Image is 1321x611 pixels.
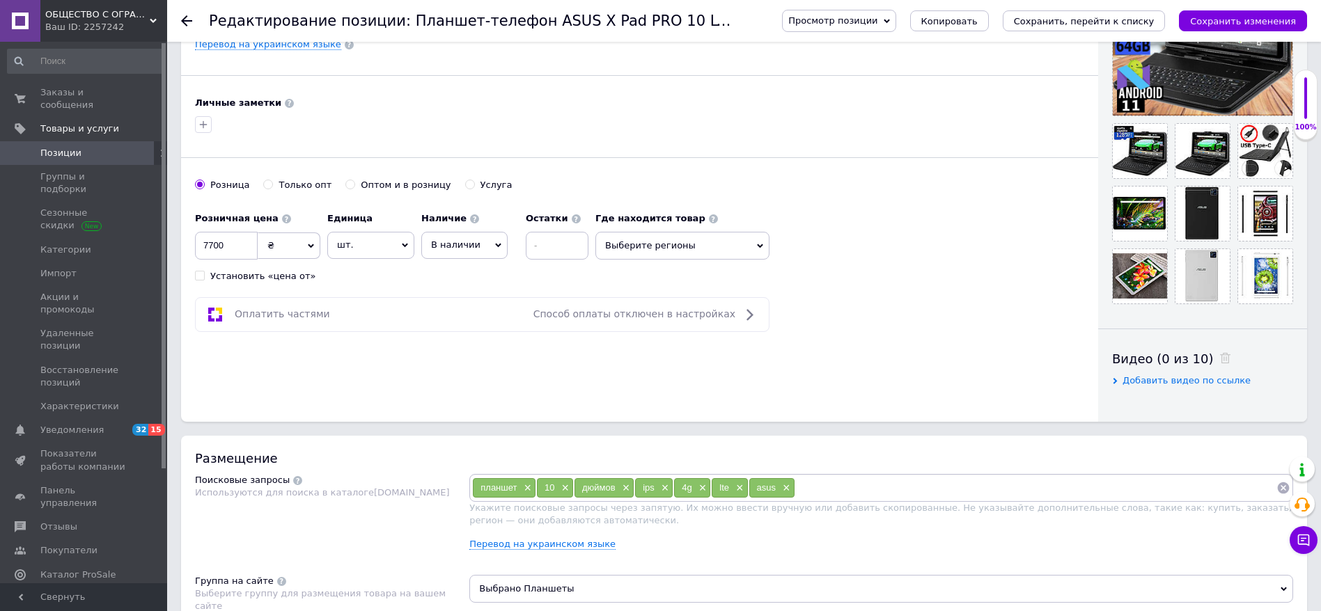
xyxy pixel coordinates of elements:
span: Укажите поисковые запросы через запятую. Их можно ввести вручную или добавить скопированные. Не у... [469,502,1292,525]
span: Покупатели [40,544,97,557]
div: Группа на сайте [195,575,274,587]
span: шт. [327,232,414,258]
span: asus [757,482,776,493]
span: Характеристики [40,400,119,413]
span: Выберите группу для размещения товара на вашем сайте [195,588,446,611]
span: дюймов [582,482,616,493]
div: Розница [210,179,249,191]
span: Копировать [921,16,978,26]
span: 32 [132,424,148,436]
span: Выберите регионы [595,232,769,260]
div: Оптом и в розницу [361,179,451,191]
i: Сохранить, перейти к списку [1014,16,1155,26]
img: 4Gg.jpg [556,166,625,209]
span: Способ оплаты отключен в настройках [533,308,735,319]
span: ОБЩЕСТВО С ОГРАНИЧЕННОЙ ОТВЕТСТВЕННОСТЬЮ "АДРОНИКС ТРЕЙДИНГ" [45,8,150,21]
span: Выбрано Планшеты [469,575,1293,603]
span: × [619,482,630,494]
div: 100% Качество заполнения [1294,70,1318,140]
span: Показатели работы компании [40,447,129,473]
span: Просмотр позиции [788,15,877,26]
i: Сохранить изменения [1190,16,1296,26]
div: Установить «цена от» [210,270,315,283]
input: - [526,232,588,260]
span: Товары и услуги [40,122,119,135]
span: Используются для поиска в каталоге [DOMAIN_NAME] [195,487,450,498]
span: 15 [148,424,164,436]
input: 0 [195,232,258,260]
b: Где находится товар [595,213,705,223]
span: Заказы и сообщения [40,86,129,111]
span: Категории [40,244,91,256]
span: Удаленные позиции [40,327,129,352]
button: Чат с покупателем [1290,526,1318,554]
span: 10 [545,482,554,493]
span: × [558,482,569,494]
span: Отзывы [40,521,77,533]
span: Восстановление позиций [40,364,129,389]
div: Вернуться назад [181,15,192,26]
span: Каталог ProSale [40,569,116,581]
span: Группы и подборки [40,170,129,196]
a: Перевод на украинском языке [195,39,341,50]
b: Розничная цена [195,213,279,223]
div: Услуга [480,179,513,191]
div: Размещение [195,450,1293,467]
span: 4g [682,482,691,493]
span: ₴ [267,240,274,251]
div: Поисковые запросы [195,474,290,486]
span: Добавить видео по ссылке [1123,375,1251,386]
a: Перевод на украинском языке [469,539,616,550]
div: Ваш ID: 2257242 [45,21,167,33]
span: lte [719,482,729,493]
span: ips [643,482,655,493]
span: Акции и промокоды [40,291,129,316]
b: Остатки [526,213,568,223]
b: Наличие [421,213,467,223]
span: В наличии [431,239,480,250]
div: 100% [1295,122,1317,132]
span: × [696,482,707,494]
span: × [658,482,669,494]
span: × [520,482,531,494]
span: планшет [480,482,517,493]
span: Панель управления [40,484,129,509]
button: Копировать [910,10,989,31]
span: Видео (0 из 10) [1112,351,1213,366]
span: Уведомления [40,424,104,436]
b: Единица [327,213,373,223]
button: Сохранить, перейти к списку [1003,10,1166,31]
div: Только опт [279,179,331,191]
b: Личные заметки [195,97,281,108]
input: Поиск [7,49,164,74]
span: Оплатить частями [235,308,330,319]
span: Позиции [40,147,81,159]
span: Сезонные скидки [40,207,129,232]
span: × [733,482,744,494]
span: × [779,482,790,494]
span: Импорт [40,267,77,280]
button: Сохранить изменения [1179,10,1307,31]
